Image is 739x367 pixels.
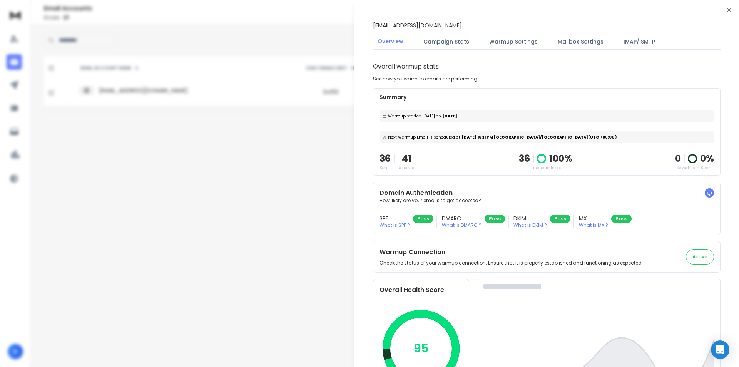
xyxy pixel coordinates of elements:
h2: Warmup Connection [380,248,643,257]
div: Open Intercom Messenger [711,340,729,359]
p: What is SPF ? [380,222,410,228]
p: Check the status of your warmup connection. Ensure that it is properly established and functionin... [380,260,643,266]
h3: SPF [380,215,410,222]
strong: 0 [675,152,681,165]
div: [DATE] [380,110,714,122]
p: Sent [380,165,391,171]
h3: MX [579,215,608,222]
p: What is DMARC ? [442,222,482,228]
button: Mailbox Settings [553,33,608,50]
p: [EMAIL_ADDRESS][DOMAIN_NAME] [373,22,462,29]
p: What is MX ? [579,222,608,228]
div: Pass [413,215,433,223]
div: [DATE] 16:11 PM [GEOGRAPHIC_DATA]/[GEOGRAPHIC_DATA] (UTC +06:00 ) [380,131,714,143]
button: Campaign Stats [419,33,474,50]
button: Active [686,249,714,265]
button: IMAP/ SMTP [619,33,660,50]
div: Pass [550,215,570,223]
h3: DKIM [513,215,547,222]
div: Pass [611,215,632,223]
h1: Overall warmup stats [373,62,439,71]
button: Overview [373,33,408,50]
p: Saved from Spam [675,165,714,171]
p: Received [398,165,416,171]
h2: Overall Health Score [380,285,463,295]
p: 95 [414,342,429,355]
button: Warmup Settings [485,33,542,50]
p: 36 [519,152,530,165]
p: 100 % [549,152,572,165]
p: What is DKIM ? [513,222,547,228]
span: Warmup started [DATE] on [388,113,441,119]
h2: Domain Authentication [380,188,714,198]
span: Next Warmup Email is scheduled at [388,134,460,140]
h3: DMARC [442,215,482,222]
p: How likely are your emails to get accepted? [380,198,714,204]
p: 36 [380,152,391,165]
div: Pass [485,215,505,223]
p: Summary [380,93,714,101]
p: 0 % [700,152,714,165]
p: Landed in Inbox [519,165,572,171]
p: 41 [398,152,416,165]
p: See how you warmup emails are performing [373,76,477,82]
